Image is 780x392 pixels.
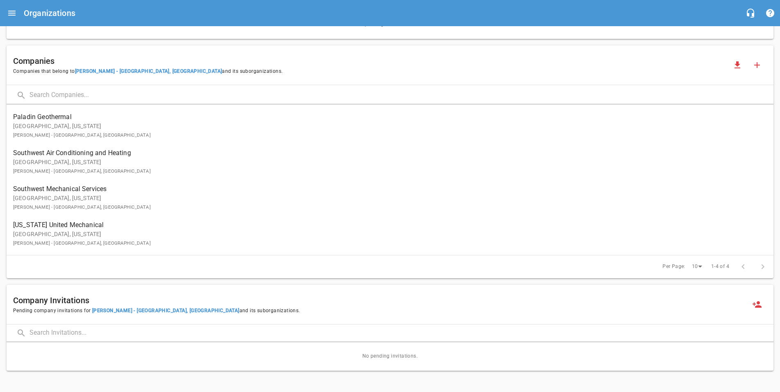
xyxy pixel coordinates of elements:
a: Southwest Mechanical Services[GEOGRAPHIC_DATA], [US_STATE][PERSON_NAME] - [GEOGRAPHIC_DATA], [GEO... [7,180,773,216]
span: Southwest Air Conditioning and Heating [13,148,754,158]
span: Paladin Geothermal [13,112,754,122]
small: [PERSON_NAME] - [GEOGRAPHIC_DATA], [GEOGRAPHIC_DATA] [13,132,151,138]
span: [PERSON_NAME] - [GEOGRAPHIC_DATA], [GEOGRAPHIC_DATA] [90,308,239,313]
span: Pending company invitations for and its suborganizations. [13,307,747,315]
input: Search Invitations... [29,324,773,342]
span: 1-4 of 4 [711,263,729,271]
button: Add a new company [747,55,767,75]
button: Live Chat [741,3,760,23]
span: Companies that belong to and its suborganizations. [13,68,728,76]
span: Per Page: [662,263,685,271]
button: Support Portal [760,3,780,23]
input: Search Companies... [29,87,773,104]
span: Southwest Mechanical Services [13,184,754,194]
button: Open drawer [2,3,22,23]
h6: Organizations [24,7,75,20]
h6: Company Invitations [13,294,747,307]
p: [GEOGRAPHIC_DATA], [US_STATE] [13,230,754,247]
button: Download companies [728,55,747,75]
small: [PERSON_NAME] - [GEOGRAPHIC_DATA], [GEOGRAPHIC_DATA] [13,204,151,210]
button: Invite a new company [747,295,767,314]
p: [GEOGRAPHIC_DATA], [US_STATE] [13,122,754,139]
div: 10 [689,261,705,272]
small: [PERSON_NAME] - [GEOGRAPHIC_DATA], [GEOGRAPHIC_DATA] [13,240,151,246]
p: [GEOGRAPHIC_DATA], [US_STATE] [13,158,754,175]
a: Paladin Geothermal[GEOGRAPHIC_DATA], [US_STATE][PERSON_NAME] - [GEOGRAPHIC_DATA], [GEOGRAPHIC_DATA] [7,108,773,144]
span: [PERSON_NAME] - [GEOGRAPHIC_DATA], [GEOGRAPHIC_DATA] [75,68,222,74]
p: [GEOGRAPHIC_DATA], [US_STATE] [13,194,754,211]
a: Southwest Air Conditioning and Heating[GEOGRAPHIC_DATA], [US_STATE][PERSON_NAME] - [GEOGRAPHIC_DA... [7,144,773,180]
span: [US_STATE] United Mechanical [13,220,754,230]
a: [US_STATE] United Mechanical[GEOGRAPHIC_DATA], [US_STATE][PERSON_NAME] - [GEOGRAPHIC_DATA], [GEOG... [7,216,773,252]
span: No pending invitations. [7,342,773,371]
small: [PERSON_NAME] - [GEOGRAPHIC_DATA], [GEOGRAPHIC_DATA] [13,168,151,174]
h6: Companies [13,54,728,68]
